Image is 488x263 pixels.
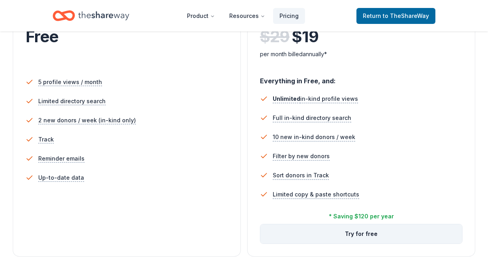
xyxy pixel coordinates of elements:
[363,11,429,21] span: Return
[38,154,85,163] span: Reminder emails
[38,173,84,183] span: Up-to-date data
[223,8,272,24] button: Resources
[273,8,305,24] a: Pricing
[38,135,54,144] span: Track
[273,171,329,180] span: Sort donors in Track
[26,27,58,46] span: Free
[273,95,300,102] span: Unlimited
[38,116,136,125] span: 2 new donors / week (in-kind only)
[181,6,305,25] nav: Main
[38,77,102,87] span: 5 profile views / month
[181,8,221,24] button: Product
[273,151,330,161] span: Filter by new donors
[38,96,106,106] span: Limited directory search
[260,224,462,243] button: Try for free
[356,8,435,24] a: Returnto TheShareWay
[273,190,359,199] span: Limited copy & paste shortcuts
[273,132,355,142] span: 10 new in-kind donors / week
[292,26,319,48] span: $ 19
[260,49,462,59] div: per month billed annually*
[260,69,462,86] div: Everything in Free, and:
[53,6,129,25] a: Home
[273,95,358,102] span: in-kind profile views
[329,212,394,221] div: * Saving $120 per year
[383,12,429,19] span: to TheShareWay
[273,113,351,123] span: Full in-kind directory search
